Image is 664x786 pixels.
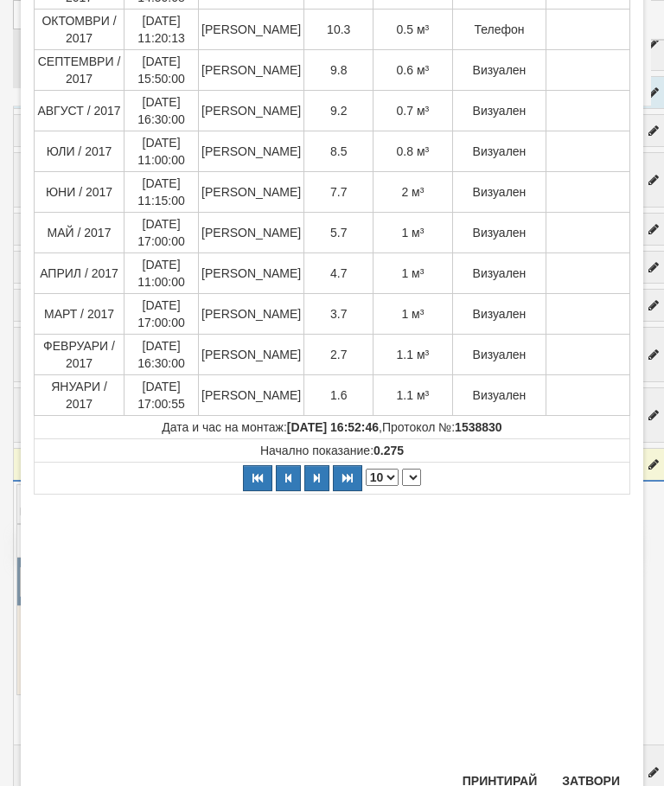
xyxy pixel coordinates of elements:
[124,131,199,172] td: [DATE] 11:00:00
[35,50,124,91] td: СЕПТЕМВРИ / 2017
[402,469,421,486] select: Страница номер
[333,465,362,491] button: Последна страница
[397,22,430,36] span: 0.5 м³
[401,266,424,280] span: 1 м³
[199,375,304,416] td: [PERSON_NAME]
[124,294,199,335] td: [DATE] 17:00:00
[330,348,347,361] span: 2.7
[401,185,424,199] span: 2 м³
[35,131,124,172] td: ЮЛИ / 2017
[124,91,199,131] td: [DATE] 16:30:00
[455,420,502,434] strong: 1538830
[452,91,546,131] td: Визуален
[452,335,546,375] td: Визуален
[243,465,272,491] button: Първа страница
[124,253,199,294] td: [DATE] 11:00:00
[330,144,347,158] span: 8.5
[199,335,304,375] td: [PERSON_NAME]
[397,63,430,77] span: 0.6 м³
[330,226,347,240] span: 5.7
[330,185,347,199] span: 7.7
[327,22,350,36] span: 10.3
[35,375,124,416] td: ЯНУАРИ / 2017
[35,91,124,131] td: АВГУСТ / 2017
[199,213,304,253] td: [PERSON_NAME]
[330,104,347,118] span: 9.2
[260,444,404,457] span: Начално показание:
[287,420,379,434] strong: [DATE] 16:52:46
[35,10,124,50] td: ОКТОМВРИ / 2017
[199,294,304,335] td: [PERSON_NAME]
[124,335,199,375] td: [DATE] 16:30:00
[452,294,546,335] td: Визуален
[452,172,546,213] td: Визуален
[124,213,199,253] td: [DATE] 17:00:00
[35,294,124,335] td: МАРТ / 2017
[401,307,424,321] span: 1 м³
[382,420,502,434] span: Протокол №:
[199,172,304,213] td: [PERSON_NAME]
[401,226,424,240] span: 1 м³
[452,213,546,253] td: Визуален
[397,348,430,361] span: 1.1 м³
[124,375,199,416] td: [DATE] 17:00:55
[452,375,546,416] td: Визуален
[330,388,347,402] span: 1.6
[124,10,199,50] td: [DATE] 11:20:13
[35,416,630,439] td: ,
[124,50,199,91] td: [DATE] 15:50:00
[452,50,546,91] td: Визуален
[35,172,124,213] td: ЮНИ / 2017
[162,420,379,434] span: Дата и час на монтаж:
[452,253,546,294] td: Визуален
[124,172,199,213] td: [DATE] 11:15:00
[373,444,404,457] strong: 0.275
[397,144,430,158] span: 0.8 м³
[35,253,124,294] td: АПРИЛ / 2017
[304,465,329,491] button: Следваща страница
[330,307,347,321] span: 3.7
[276,465,301,491] button: Предишна страница
[35,335,124,375] td: ФЕВРУАРИ / 2017
[452,131,546,172] td: Визуален
[397,104,430,118] span: 0.7 м³
[199,91,304,131] td: [PERSON_NAME]
[199,131,304,172] td: [PERSON_NAME]
[330,63,347,77] span: 9.8
[330,266,347,280] span: 4.7
[35,213,124,253] td: МАЙ / 2017
[199,50,304,91] td: [PERSON_NAME]
[452,10,546,50] td: Телефон
[397,388,430,402] span: 1.1 м³
[199,10,304,50] td: [PERSON_NAME]
[366,469,399,486] select: Брой редове на страница
[199,253,304,294] td: [PERSON_NAME]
